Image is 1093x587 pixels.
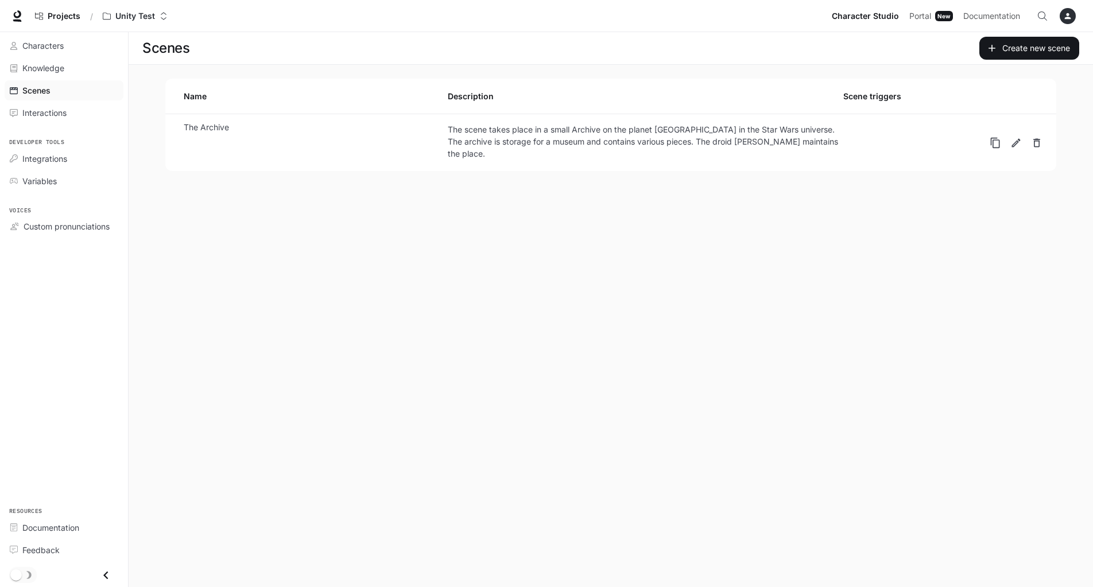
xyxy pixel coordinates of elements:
[30,5,86,28] a: Go to projects
[959,5,1029,28] a: Documentation
[98,5,173,28] button: Open workspace menu
[448,123,843,160] div: The scene takes place in a small Archive on the planet [GEOGRAPHIC_DATA] in the Star Wars univers...
[5,80,123,100] a: Scenes
[93,563,119,587] button: Close drawer
[905,5,958,28] a: PortalNew
[935,11,953,21] div: New
[5,518,123,538] a: Documentation
[827,5,904,28] a: Character Studio
[5,58,123,78] a: Knowledge
[10,568,22,581] span: Dark mode toggle
[22,62,64,74] span: Knowledge
[909,9,931,24] span: Portal
[979,37,1079,60] a: Create new scene
[22,107,67,119] span: Interactions
[5,171,123,191] a: Variables
[1026,133,1047,153] button: Delete scene
[1006,133,1026,153] a: Edit scene
[5,540,123,560] a: Feedback
[22,153,67,165] span: Integrations
[48,11,80,21] span: Projects
[22,175,57,187] span: Variables
[22,544,60,556] span: Feedback
[142,37,189,60] h1: Scenes
[5,103,123,123] a: Interactions
[5,216,123,236] a: Custom pronunciations
[175,119,985,166] a: The ArchiveThe scene takes place in a small Archive on the planet [GEOGRAPHIC_DATA] in the Star W...
[115,11,155,21] p: Unity Test
[184,123,229,131] p: The Archive
[963,9,1020,24] span: Documentation
[5,149,123,169] a: Integrations
[985,133,1006,153] button: Copy machine readable id for integration
[1031,5,1054,28] button: Open Command Menu
[22,84,51,96] span: Scenes
[22,522,79,534] span: Documentation
[22,40,64,52] span: Characters
[86,10,98,22] div: /
[24,220,110,232] span: Custom pronunciations
[5,36,123,56] a: Characters
[832,9,899,24] span: Character Studio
